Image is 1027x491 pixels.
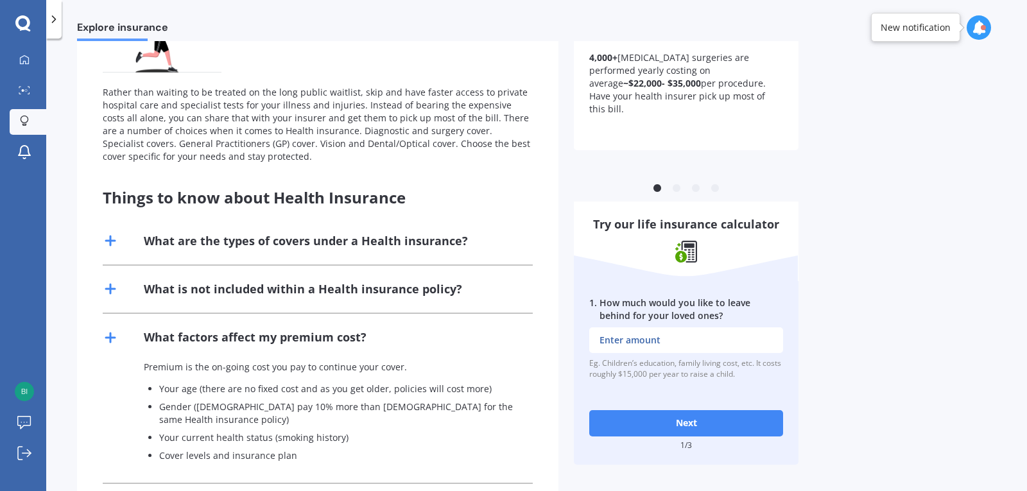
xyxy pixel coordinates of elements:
[144,361,517,374] p: Premium is the on-going cost you pay to continue your cover.
[589,297,783,322] label: How much would you like to leave behind for your loved ones?
[159,401,517,426] p: Gender ([DEMOGRAPHIC_DATA] pay 10% more than [DEMOGRAPHIC_DATA] for the same Health insurance pol...
[589,410,783,436] button: Next
[589,327,783,353] input: Enter amount
[159,449,517,462] p: Cover levels and insurance plan
[689,182,702,195] button: 3
[881,21,951,34] div: New notification
[589,358,783,380] div: Eg. Children’s education, family living cost, etc. It costs roughly $15,000 per year to raise a c...
[15,382,34,401] img: e66b72855e65ca1edba2f0878a9cd38e
[103,187,406,208] span: Things to know about Health Insurance
[651,182,664,195] button: 1
[144,281,462,297] div: What is not included within a Health insurance policy?
[159,383,517,395] p: Your age (there are no fixed cost and as you get older, policies will cost more)
[670,182,683,195] button: 2
[589,297,597,322] div: 1 .
[144,329,367,345] div: What factors affect my premium cost?
[589,51,783,116] p: [MEDICAL_DATA] surgeries are performed yearly costing on average per procedure. Have your health ...
[709,182,721,195] button: 4
[159,431,517,444] p: Your current health status (smoking history)
[589,217,783,232] h3: Try our life insurance calculator
[103,86,533,163] div: Rather than waiting to be treated on the long public waitlist, skip and have faster access to pri...
[589,51,617,64] b: 4,000+
[144,233,468,249] div: What are the types of covers under a Health insurance?
[77,21,168,39] span: Explore insurance
[589,442,783,449] div: 1 / 3
[623,77,701,89] b: ~$22,000- $35,000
